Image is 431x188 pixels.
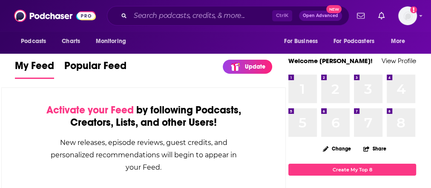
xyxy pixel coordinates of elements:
[223,60,272,74] a: Update
[130,9,272,23] input: Search podcasts, credits, & more...
[15,33,57,49] button: open menu
[382,57,416,65] a: View Profile
[288,164,416,175] a: Create My Top 8
[284,35,318,47] span: For Business
[328,33,387,49] button: open menu
[363,140,387,157] button: Share
[278,33,328,49] button: open menu
[62,35,80,47] span: Charts
[333,35,374,47] span: For Podcasters
[288,57,373,65] a: Welcome [PERSON_NAME]!
[107,6,349,26] div: Search podcasts, credits, & more...
[15,59,54,77] span: My Feed
[64,59,126,77] span: Popular Feed
[46,104,134,116] span: Activate your Feed
[14,8,96,24] img: Podchaser - Follow, Share and Rate Podcasts
[56,33,85,49] a: Charts
[89,33,137,49] button: open menu
[385,33,416,49] button: open menu
[64,59,126,79] a: Popular Feed
[375,9,388,23] a: Show notifications dropdown
[21,35,46,47] span: Podcasts
[95,35,126,47] span: Monitoring
[326,5,342,13] span: New
[303,14,338,18] span: Open Advanced
[15,59,54,79] a: My Feed
[44,136,243,174] div: New releases, episode reviews, guest credits, and personalized recommendations will begin to appe...
[245,63,265,70] p: Update
[398,6,417,25] img: User Profile
[398,6,417,25] span: Logged in as Bobhunt28
[318,143,356,154] button: Change
[391,35,405,47] span: More
[44,104,243,129] div: by following Podcasts, Creators, Lists, and other Users!
[272,10,292,21] span: Ctrl K
[410,6,417,13] svg: Add a profile image
[299,11,342,21] button: Open AdvancedNew
[398,6,417,25] button: Show profile menu
[353,9,368,23] a: Show notifications dropdown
